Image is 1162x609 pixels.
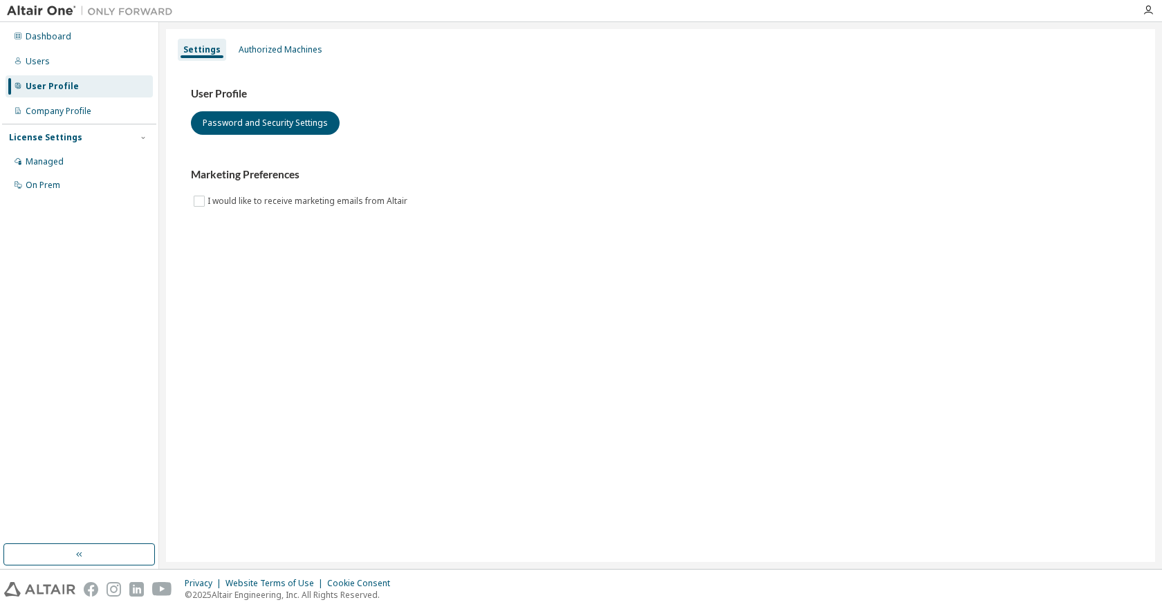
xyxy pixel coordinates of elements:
[207,193,410,209] label: I would like to receive marketing emails from Altair
[26,106,91,117] div: Company Profile
[9,132,82,143] div: License Settings
[152,582,172,597] img: youtube.svg
[26,180,60,191] div: On Prem
[4,582,75,597] img: altair_logo.svg
[191,87,1130,101] h3: User Profile
[191,111,340,135] button: Password and Security Settings
[26,56,50,67] div: Users
[129,582,144,597] img: linkedin.svg
[185,578,225,589] div: Privacy
[183,44,221,55] div: Settings
[225,578,327,589] div: Website Terms of Use
[26,31,71,42] div: Dashboard
[26,81,79,92] div: User Profile
[327,578,398,589] div: Cookie Consent
[191,168,1130,182] h3: Marketing Preferences
[107,582,121,597] img: instagram.svg
[84,582,98,597] img: facebook.svg
[26,156,64,167] div: Managed
[185,589,398,601] p: © 2025 Altair Engineering, Inc. All Rights Reserved.
[7,4,180,18] img: Altair One
[239,44,322,55] div: Authorized Machines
